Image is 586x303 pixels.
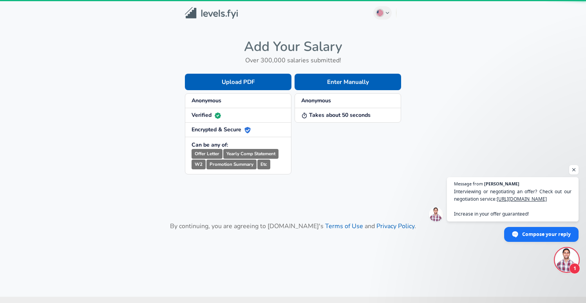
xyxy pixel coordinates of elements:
button: Enter Manually [295,74,401,90]
span: Message from [454,181,483,186]
strong: Takes about 50 seconds [301,111,371,119]
span: Interviewing or negotiating an offer? Check out our negotiation service: Increase in your offer g... [454,188,572,218]
a: Privacy Policy [376,222,414,230]
small: W2 [192,160,206,169]
span: 1 [569,263,580,274]
strong: Anonymous [301,97,331,104]
strong: Verified [192,111,221,119]
span: [PERSON_NAME] [484,181,519,186]
strong: Anonymous [192,97,221,104]
h4: Add Your Salary [185,38,401,55]
strong: Encrypted & Secure [192,126,251,133]
img: Levels.fyi [185,7,238,19]
button: Upload PDF [185,74,291,90]
small: Promotion Summary [206,160,257,169]
div: Open chat [555,248,579,272]
small: Offer Letter [192,149,222,159]
small: Yearly Comp Statement [223,149,279,159]
img: English (US) [377,10,383,16]
strong: Can be any of: [192,141,228,149]
a: Terms of Use [325,222,363,230]
button: English (US) [373,6,392,20]
small: Etc [257,160,270,169]
span: Compose your reply [522,227,571,241]
h6: Over 300,000 salaries submitted! [185,55,401,66]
